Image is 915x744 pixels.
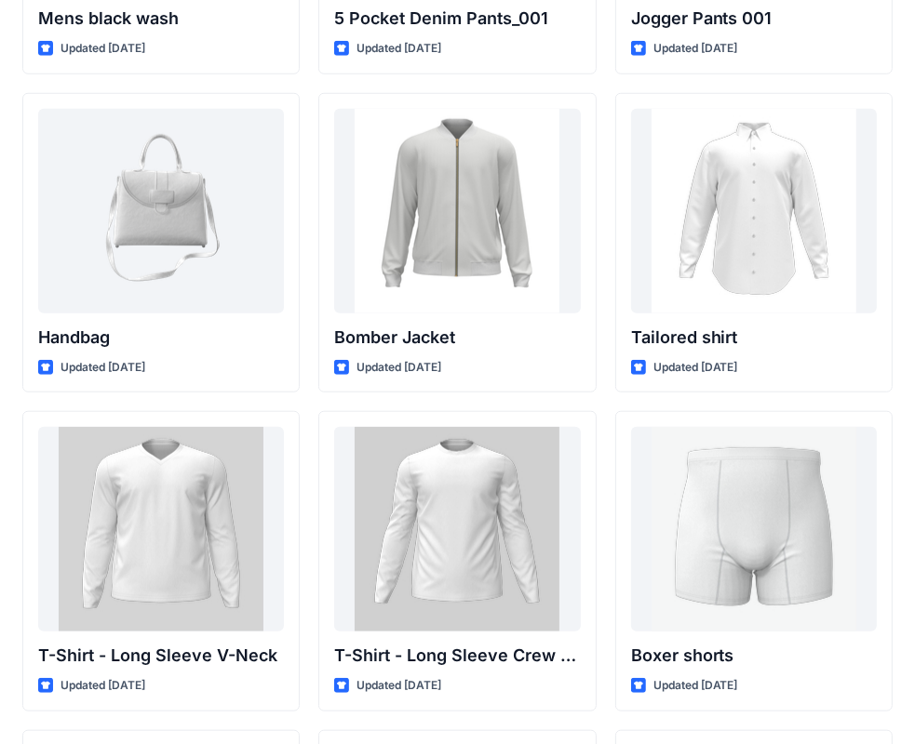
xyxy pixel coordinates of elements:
[631,325,877,351] p: Tailored shirt
[357,676,441,696] p: Updated [DATE]
[334,109,580,313] a: Bomber Jacket
[38,325,284,351] p: Handbag
[334,643,580,669] p: T-Shirt - Long Sleeve Crew Neck
[38,6,284,32] p: Mens black wash
[38,643,284,669] p: T-Shirt - Long Sleeve V-Neck
[38,109,284,313] a: Handbag
[334,6,580,32] p: 5 Pocket Denim Pants_001
[653,358,738,378] p: Updated [DATE]
[61,39,145,59] p: Updated [DATE]
[653,39,738,59] p: Updated [DATE]
[334,325,580,351] p: Bomber Jacket
[653,676,738,696] p: Updated [DATE]
[631,427,877,631] a: Boxer shorts
[38,427,284,631] a: T-Shirt - Long Sleeve V-Neck
[631,109,877,313] a: Tailored shirt
[631,6,877,32] p: Jogger Pants 001
[61,676,145,696] p: Updated [DATE]
[357,39,441,59] p: Updated [DATE]
[357,358,441,378] p: Updated [DATE]
[61,358,145,378] p: Updated [DATE]
[631,643,877,669] p: Boxer shorts
[334,427,580,631] a: T-Shirt - Long Sleeve Crew Neck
